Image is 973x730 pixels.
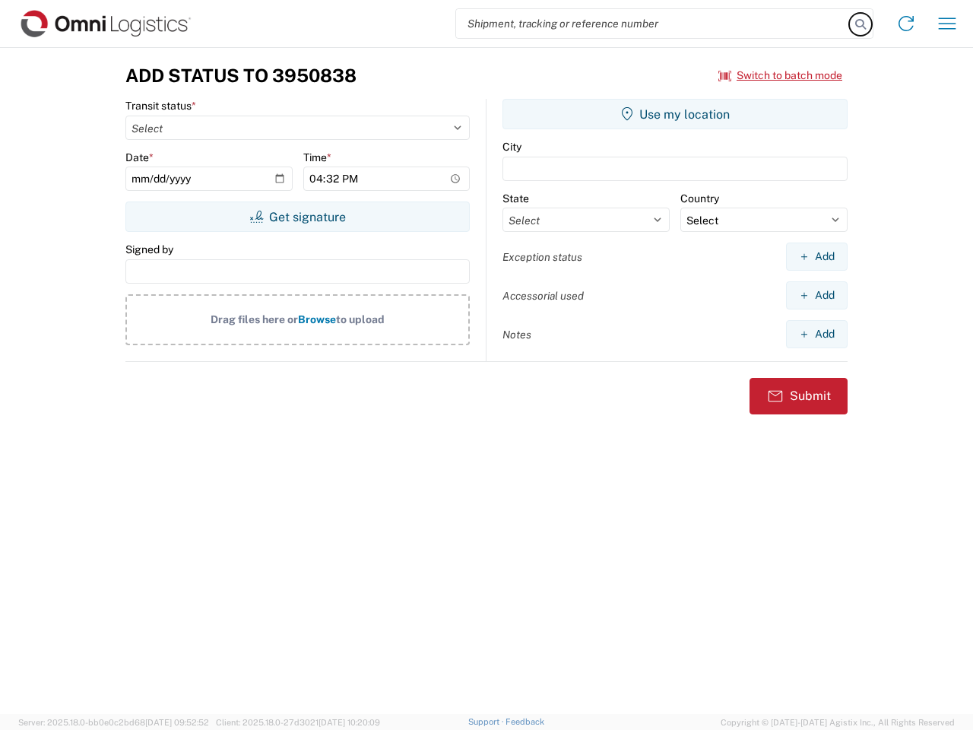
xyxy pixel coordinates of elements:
[718,63,842,88] button: Switch to batch mode
[303,151,331,164] label: Time
[506,717,544,726] a: Feedback
[145,718,209,727] span: [DATE] 09:52:52
[786,320,848,348] button: Add
[298,313,336,325] span: Browse
[502,140,521,154] label: City
[786,243,848,271] button: Add
[502,328,531,341] label: Notes
[456,9,850,38] input: Shipment, tracking or reference number
[211,313,298,325] span: Drag files here or
[502,289,584,303] label: Accessorial used
[319,718,380,727] span: [DATE] 10:20:09
[721,716,955,729] span: Copyright © [DATE]-[DATE] Agistix Inc., All Rights Reserved
[216,718,380,727] span: Client: 2025.18.0-27d3021
[125,151,154,164] label: Date
[468,717,506,726] a: Support
[502,192,529,205] label: State
[336,313,385,325] span: to upload
[125,99,196,113] label: Transit status
[125,243,173,256] label: Signed by
[502,99,848,129] button: Use my location
[502,250,582,264] label: Exception status
[786,281,848,309] button: Add
[125,202,470,232] button: Get signature
[680,192,719,205] label: Country
[750,378,848,414] button: Submit
[125,65,357,87] h3: Add Status to 3950838
[18,718,209,727] span: Server: 2025.18.0-bb0e0c2bd68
